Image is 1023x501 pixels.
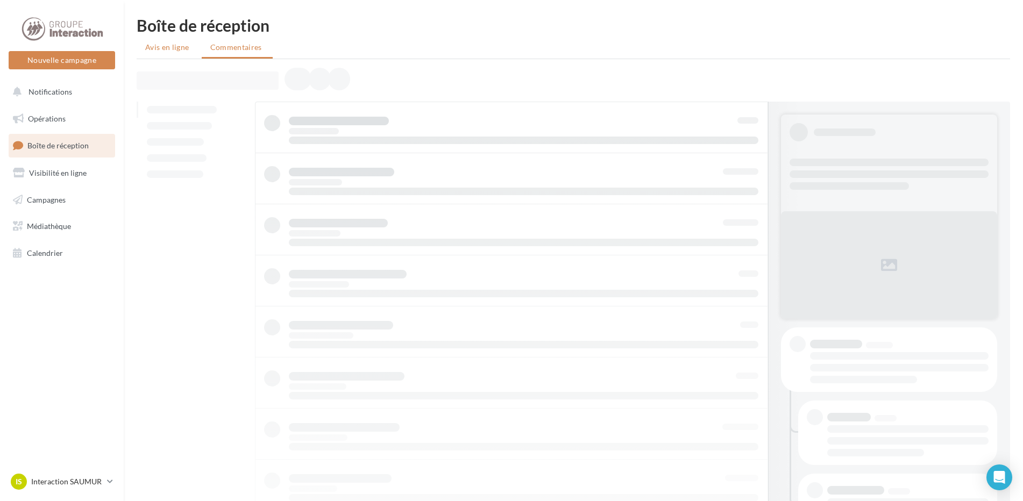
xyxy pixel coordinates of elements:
[9,471,115,492] a: IS Interaction SAUMUR
[6,108,117,130] a: Opérations
[27,195,66,204] span: Campagnes
[137,17,1010,33] div: Boîte de réception
[31,476,103,487] p: Interaction SAUMUR
[16,476,22,487] span: IS
[29,168,87,177] span: Visibilité en ligne
[27,221,71,231] span: Médiathèque
[6,162,117,184] a: Visibilité en ligne
[6,242,117,264] a: Calendrier
[29,87,72,96] span: Notifications
[145,42,189,53] span: Avis en ligne
[6,134,117,157] a: Boîte de réception
[27,248,63,257] span: Calendrier
[28,114,66,123] span: Opérations
[6,189,117,211] a: Campagnes
[986,464,1012,490] div: Open Intercom Messenger
[6,215,117,238] a: Médiathèque
[9,51,115,69] button: Nouvelle campagne
[27,141,89,150] span: Boîte de réception
[6,81,113,103] button: Notifications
